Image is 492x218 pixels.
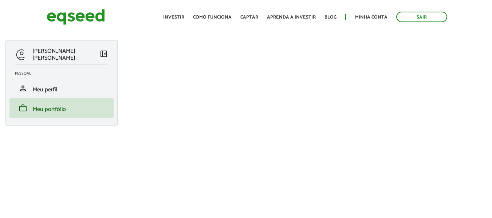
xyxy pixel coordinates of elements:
img: EqSeed [47,7,105,27]
span: Meu portfólio [33,104,66,114]
a: Como funciona [193,15,232,20]
a: Investir [163,15,184,20]
span: person [19,84,27,93]
h2: Pessoal [15,71,114,76]
a: Captar [240,15,258,20]
a: Colapsar menu [99,49,108,60]
p: [PERSON_NAME] [PERSON_NAME] [32,48,99,62]
a: Minha conta [355,15,387,20]
a: Blog [324,15,336,20]
span: work [19,104,27,112]
span: left_panel_close [99,49,108,58]
li: Meu perfil [9,79,114,98]
li: Meu portfólio [9,98,114,118]
a: personMeu perfil [15,84,108,93]
a: Sair [396,12,447,22]
a: workMeu portfólio [15,104,108,112]
span: Meu perfil [33,85,57,95]
a: Aprenda a investir [267,15,316,20]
